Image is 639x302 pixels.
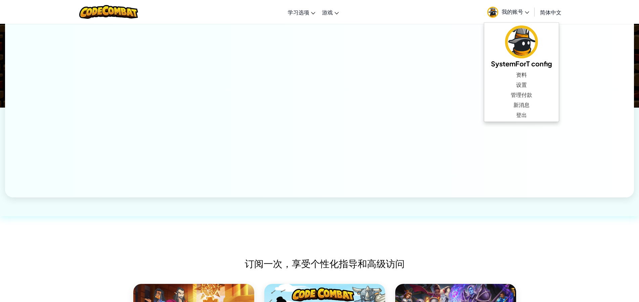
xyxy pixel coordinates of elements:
[484,70,559,80] a: 资料
[502,8,529,15] span: 我的账号
[484,24,559,70] a: SystemForT config
[487,7,498,18] img: avatar
[484,90,559,100] a: 管理付款
[288,9,309,16] span: 学习选项
[505,25,538,58] img: avatar
[484,1,533,22] a: 我的账号
[322,9,333,16] span: 游戏
[513,101,530,109] span: 新消息
[319,3,342,21] a: 游戏
[537,3,565,21] a: 简体中文
[79,5,138,19] img: CodeCombat logo
[284,3,319,21] a: 学习选项
[540,9,561,16] span: 简体中文
[484,110,559,120] a: 登出
[484,100,559,110] a: 新消息
[491,58,552,69] h5: SystemForT config
[133,256,516,270] h2: 订阅一次，享受个性化指导和高级访问
[484,80,559,90] a: 设置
